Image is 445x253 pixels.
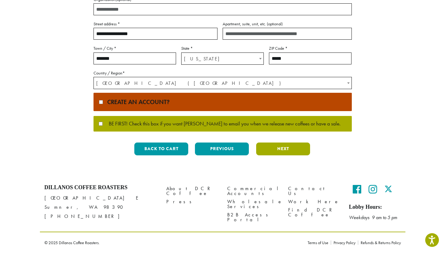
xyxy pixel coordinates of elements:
span: Create an account? [104,98,170,106]
a: Press [166,198,218,206]
input: Create an account? [99,100,103,104]
span: Country / Region [94,77,352,89]
a: Commercial Accounts [227,184,279,197]
p: [GEOGRAPHIC_DATA] E Sumner, WA 98390 [PHONE_NUMBER] [44,193,157,221]
span: United States (US) [94,77,351,89]
button: Next [256,143,310,155]
a: Work Here [288,198,340,206]
label: ZIP Code [269,45,351,52]
h4: Dillanos Coffee Roasters [44,184,157,191]
h5: Lobby Hours: [349,204,401,211]
a: Refunds & Returns Policy [358,240,401,245]
em: Weekdays 9 am to 5 pm [349,214,397,221]
button: Back to cart [134,143,188,155]
button: Previous [195,143,249,155]
a: Privacy Policy [331,240,358,245]
a: Wholesale Services [227,198,279,211]
p: © 2025 Dillanos Coffee Roasters. [44,240,298,245]
a: Find DCR Coffee [288,206,340,219]
label: Street address [94,20,217,28]
a: About DCR Coffee [166,184,218,197]
span: Washington [182,53,263,65]
a: Contact Us [288,184,340,197]
span: (optional) [267,21,283,27]
span: State [181,52,264,65]
label: State [181,45,264,52]
span: BE FIRST! Check this box if you want [PERSON_NAME] to email you when we release new coffees or ha... [103,121,341,127]
label: Apartment, suite, unit, etc. [223,20,352,28]
input: BE FIRST! Check this box if you want [PERSON_NAME] to email you when we release new coffees or ha... [99,122,103,126]
a: Terms of Use [308,240,331,245]
label: Town / City [94,45,176,52]
a: B2B Access Portal [227,211,279,224]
